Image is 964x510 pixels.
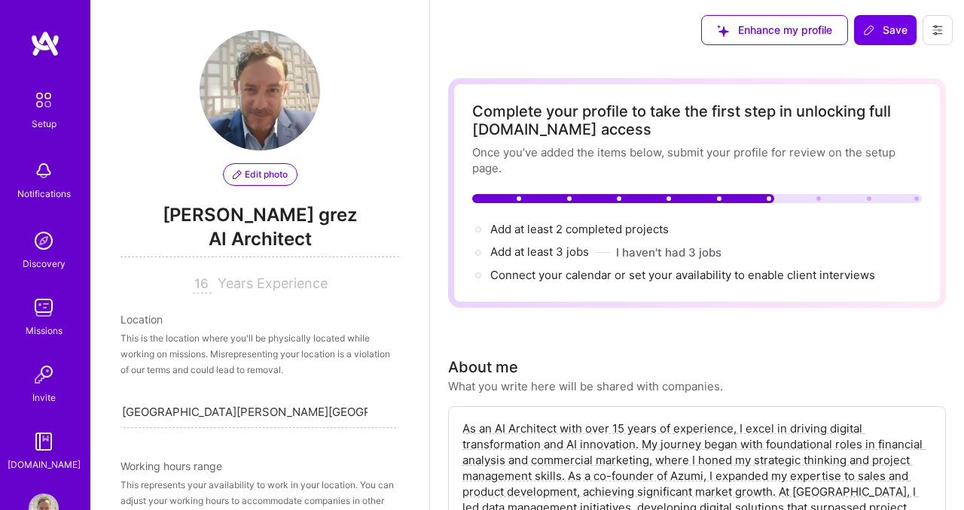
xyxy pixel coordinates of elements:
div: What you write here will be shared with companies. [448,378,723,394]
img: bell [29,156,59,186]
img: setup [28,84,59,116]
span: Years Experience [218,275,328,291]
span: Edit photo [233,168,288,181]
span: [PERSON_NAME] grez [120,204,399,226]
img: User Avatar [200,30,320,150]
div: Discovery [23,256,66,272]
div: Notifications [17,186,71,202]
img: teamwork [29,293,59,323]
div: null [854,15,917,45]
button: Save [854,15,917,45]
div: Missions [26,323,63,338]
div: Location [120,311,399,327]
i: icon PencilPurple [233,170,242,179]
div: This is the location where you'll be physically located while working on missions. Misrepresentin... [120,330,399,378]
img: logo [30,30,60,57]
img: Invite [29,360,59,390]
div: Setup [32,116,56,132]
span: Connect your calendar or set your availability to enable client interviews [490,268,875,282]
div: Once you’ve added the items below, submit your profile for review on the setup page. [472,144,922,176]
div: About me [448,356,518,378]
div: [DOMAIN_NAME] [8,457,81,472]
span: Working hours range [120,460,222,472]
img: guide book [29,427,59,457]
img: discovery [29,226,59,256]
span: AI Architect [120,226,399,257]
span: Save [863,23,908,38]
div: Complete your profile to take the first step in unlocking full [DOMAIN_NAME] access [472,102,922,138]
input: XX [193,275,212,293]
span: Add at least 2 completed projects [490,222,669,236]
div: Invite [32,390,56,405]
button: Edit photo [223,163,297,186]
button: I haven't had 3 jobs [616,244,721,260]
span: Add at least 3 jobs [490,244,589,259]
